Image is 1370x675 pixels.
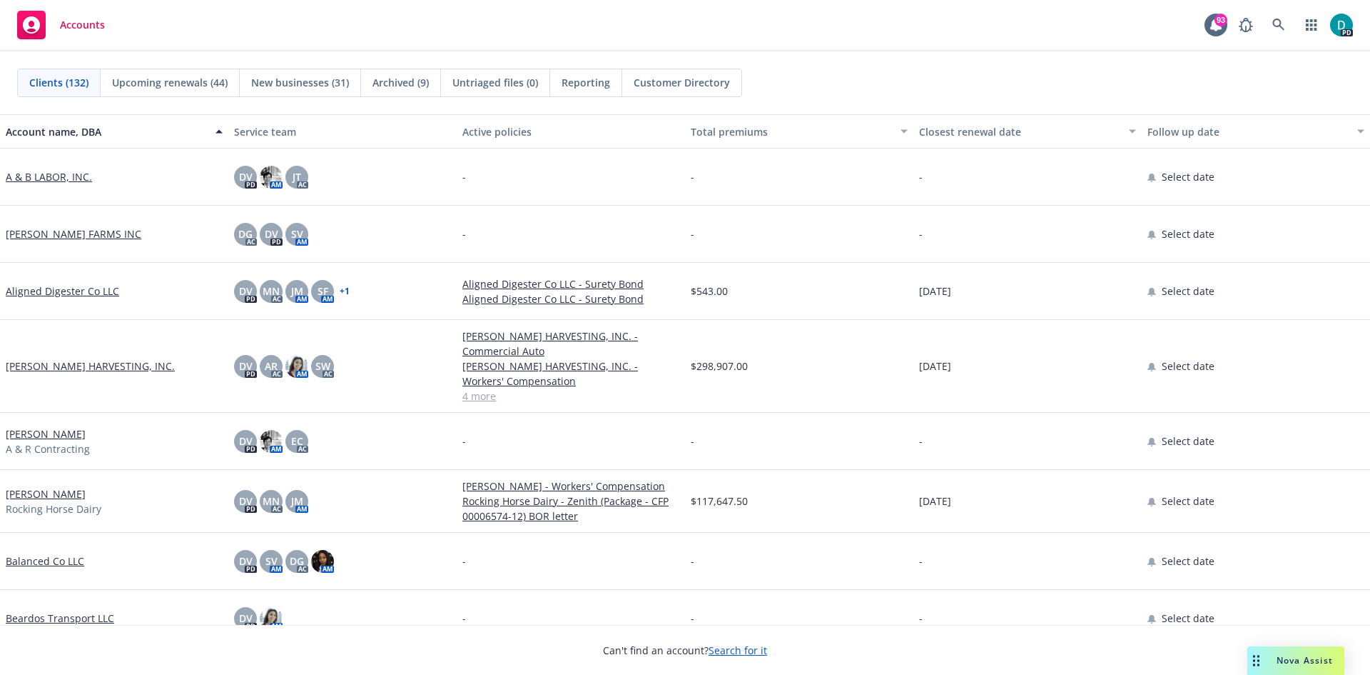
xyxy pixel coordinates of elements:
a: [PERSON_NAME] - Workers' Compensation [462,479,679,494]
button: Active policies [457,114,685,149]
a: [PERSON_NAME] HARVESTING, INC. - Workers' Compensation [462,359,679,389]
span: - [919,169,923,184]
div: Account name, DBA [6,124,207,139]
span: Nova Assist [1277,654,1333,666]
div: Follow up date [1147,124,1349,139]
span: Clients (132) [29,75,88,90]
div: 93 [1214,14,1227,26]
span: - [919,611,923,626]
a: [PERSON_NAME] [6,486,86,501]
span: - [919,226,923,241]
div: Total premiums [691,124,892,139]
span: DG [238,226,253,241]
span: [DATE] [919,284,951,299]
span: [DATE] [919,359,951,374]
span: AR [265,359,278,374]
a: [PERSON_NAME] HARVESTING, INC. - Commercial Auto [462,329,679,359]
img: photo [260,430,283,453]
span: JT [293,169,301,184]
span: SV [265,554,278,569]
span: $117,647.50 [691,494,748,509]
div: Service team [234,124,451,139]
button: Total premiums [685,114,913,149]
span: Untriaged files (0) [452,75,538,90]
span: DG [290,554,304,569]
a: Accounts [11,5,111,45]
img: photo [1330,14,1353,36]
span: JM [291,284,303,299]
span: DV [239,611,253,626]
span: - [462,611,466,626]
span: MN [263,284,280,299]
span: Accounts [60,19,105,31]
span: SF [318,284,328,299]
a: Search for it [709,644,767,657]
span: Select date [1162,494,1214,509]
span: $543.00 [691,284,728,299]
img: photo [260,607,283,630]
span: JM [291,494,303,509]
button: Closest renewal date [913,114,1142,149]
span: - [691,434,694,449]
span: - [462,226,466,241]
span: SV [291,226,303,241]
a: Aligned Digester Co LLC - Surety Bond [462,291,679,306]
a: Rocking Horse Dairy - Zenith (Package - CFP 00006574-12) BOR letter [462,494,679,524]
button: Nova Assist [1247,646,1344,675]
span: Select date [1162,434,1214,449]
span: Can't find an account? [603,643,767,658]
a: Switch app [1297,11,1326,39]
a: Aligned Digester Co LLC - Surety Bond [462,276,679,291]
a: Aligned Digester Co LLC [6,284,119,299]
img: photo [311,550,334,573]
button: Follow up date [1142,114,1370,149]
a: [PERSON_NAME] FARMS INC [6,226,141,241]
span: - [919,554,923,569]
span: - [691,611,694,626]
a: Report a Bug [1232,11,1260,39]
div: Closest renewal date [919,124,1120,139]
span: DV [239,169,253,184]
span: DV [265,226,278,241]
img: photo [260,166,283,189]
span: A & R Contracting [6,441,90,456]
span: Select date [1162,359,1214,374]
div: Active policies [462,124,679,139]
span: Select date [1162,226,1214,241]
span: DV [239,359,253,374]
span: DV [239,284,253,299]
span: [DATE] [919,494,951,509]
span: DV [239,434,253,449]
span: - [691,226,694,241]
a: [PERSON_NAME] HARVESTING, INC. [6,359,175,374]
span: - [691,169,694,184]
img: photo [285,355,308,378]
span: - [462,169,466,184]
a: A & B LABOR, INC. [6,169,92,184]
a: + 1 [340,287,350,296]
span: Archived (9) [372,75,429,90]
span: $298,907.00 [691,359,748,374]
a: [PERSON_NAME] [6,426,86,441]
a: Beardos Transport LLC [6,611,114,626]
span: - [691,554,694,569]
span: EC [291,434,303,449]
span: Rocking Horse Dairy [6,501,101,516]
span: Reporting [562,75,610,90]
a: Balanced Co LLC [6,554,84,569]
span: MN [263,494,280,509]
span: - [462,554,466,569]
span: New businesses (31) [251,75,349,90]
span: Select date [1162,284,1214,299]
span: SW [315,359,330,374]
div: Drag to move [1247,646,1265,675]
span: - [919,434,923,449]
span: Select date [1162,611,1214,626]
a: 4 more [462,389,679,404]
span: DV [239,554,253,569]
span: Select date [1162,554,1214,569]
a: Search [1264,11,1293,39]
